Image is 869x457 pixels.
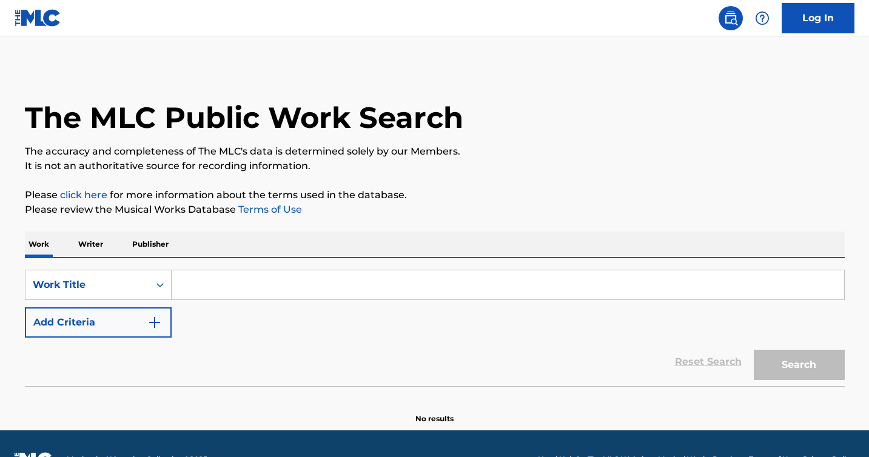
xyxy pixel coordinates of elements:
[25,144,845,159] p: The accuracy and completeness of The MLC's data is determined solely by our Members.
[129,232,172,257] p: Publisher
[25,99,463,136] h1: The MLC Public Work Search
[25,202,845,217] p: Please review the Musical Works Database
[25,232,53,257] p: Work
[236,204,302,215] a: Terms of Use
[147,315,162,330] img: 9d2ae6d4665cec9f34b9.svg
[25,159,845,173] p: It is not an authoritative source for recording information.
[25,270,845,386] form: Search Form
[15,9,61,27] img: MLC Logo
[25,307,172,338] button: Add Criteria
[782,3,854,33] a: Log In
[719,6,743,30] a: Public Search
[75,232,107,257] p: Writer
[415,399,454,424] p: No results
[25,188,845,202] p: Please for more information about the terms used in the database.
[750,6,774,30] div: Help
[755,11,770,25] img: help
[723,11,738,25] img: search
[60,189,107,201] a: click here
[33,278,142,292] div: Work Title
